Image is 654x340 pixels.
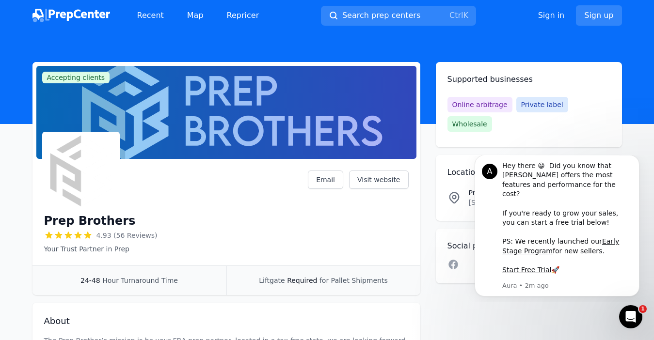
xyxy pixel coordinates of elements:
[319,277,388,284] span: for Pallet Shipments
[44,213,136,229] h1: Prep Brothers
[349,170,409,189] a: Visit website
[91,110,99,118] b: 🚀
[342,10,420,21] span: Search prep centers
[42,126,172,135] p: Message from Aura, sent 2m ago
[219,6,267,25] a: Repricer
[129,6,172,25] a: Recent
[22,8,37,24] div: Profile image for Aura
[447,74,610,85] h2: Supported businesses
[460,155,654,302] iframe: Intercom notifications message
[44,314,409,328] h2: About
[449,11,463,20] kbd: Ctrl
[447,97,512,112] span: Online arbitrage
[447,167,610,178] h2: Locations
[516,97,568,112] span: Private label
[321,6,476,26] button: Search prep centersCtrlK
[179,6,211,25] a: Map
[639,305,647,313] span: 1
[42,6,172,124] div: Message content
[42,110,91,118] a: Start Free Trial
[308,170,343,189] a: Email
[447,240,610,252] h2: Social profiles
[287,277,317,284] span: Required
[42,6,172,120] div: Hey there 😀 Did you know that [PERSON_NAME] offers the most features and performance for the cost...
[576,5,622,26] a: Sign up
[32,9,110,22] img: PrepCenter
[619,305,642,328] iframe: Intercom live chat
[463,11,468,20] kbd: K
[80,277,100,284] span: 24-48
[447,116,492,132] span: Wholesale
[42,72,110,83] span: Accepting clients
[259,277,285,284] span: Liftgate
[96,231,158,240] span: 4.93 (56 Reviews)
[44,134,118,207] img: Prep Brothers
[538,10,565,21] a: Sign in
[102,277,178,284] span: Hour Turnaround Time
[44,244,158,254] p: Your Trust Partner in Prep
